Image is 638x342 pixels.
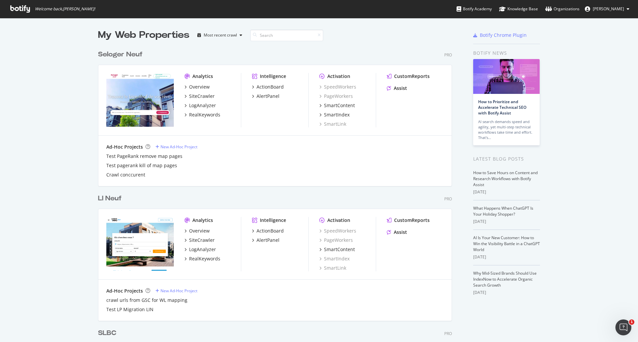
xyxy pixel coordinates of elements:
img: How to Prioritize and Accelerate Technical SEO with Botify Assist [473,59,540,94]
a: New Ad-Hoc Project [156,144,197,150]
div: AlertPanel [257,237,279,243]
a: How to Prioritize and Accelerate Technical SEO with Botify Assist [478,99,526,116]
div: CustomReports [394,73,430,80]
a: Botify Chrome Plugin [473,32,527,38]
a: ActionBoard [252,84,284,90]
a: SmartLink [319,265,346,271]
div: Ad-Hoc Projects [106,288,143,294]
div: AlertPanel [257,93,279,100]
a: AI Is Your New Customer: How to Win the Visibility Battle in a ChatGPT World [473,235,540,252]
a: SLBC [98,328,119,338]
a: Assist [387,85,407,92]
div: LI Neuf [98,194,122,203]
div: SLBC [98,328,116,338]
a: How to Save Hours on Content and Research Workflows with Botify Assist [473,170,538,187]
div: SmartContent [324,102,355,109]
div: LogAnalyzer [189,102,216,109]
div: Analytics [192,73,213,80]
div: Seloger Neuf [98,50,143,59]
a: SmartContent [319,102,355,109]
div: Knowledge Base [499,6,538,12]
span: 1 [629,319,634,325]
div: SiteCrawler [189,93,215,100]
div: RealKeywords [189,255,220,262]
div: CustomReports [394,217,430,224]
div: SmartContent [324,246,355,253]
div: Overview [189,228,210,234]
a: ActionBoard [252,228,284,234]
a: LogAnalyzer [184,246,216,253]
a: Assist [387,229,407,236]
a: LogAnalyzer [184,102,216,109]
div: Most recent crawl [204,33,237,37]
div: LogAnalyzer [189,246,216,253]
a: CustomReports [387,73,430,80]
a: SmartLink [319,121,346,127]
div: ActionBoard [257,228,284,234]
a: Crawl conccurent [106,171,145,178]
div: Overview [189,84,210,90]
a: SiteCrawler [184,237,215,243]
div: Analytics [192,217,213,224]
a: crawl urls from GSC for WL mapping [106,297,187,304]
div: Pro [444,331,452,336]
div: Pro [444,196,452,202]
iframe: Intercom live chat [615,319,631,335]
div: New Ad-Hoc Project [160,144,197,150]
a: Test LP Migration LIN [106,306,154,313]
div: ActionBoard [257,84,284,90]
a: PageWorkers [319,93,353,100]
img: selogerneuf.com [106,73,174,127]
span: Welcome back, [PERSON_NAME] ! [35,6,95,12]
div: Activation [327,73,350,80]
div: RealKeywords [189,111,220,118]
div: Organizations [545,6,580,12]
a: SpeedWorkers [319,228,356,234]
a: RealKeywords [184,111,220,118]
a: Why Mid-Sized Brands Should Use IndexNow to Accelerate Organic Search Growth [473,270,537,288]
a: Seloger Neuf [98,50,145,59]
button: Most recent crawl [195,30,245,40]
div: [DATE] [473,254,540,260]
a: SmartIndex [319,255,350,262]
a: SiteCrawler [184,93,215,100]
div: [DATE] [473,290,540,296]
img: neuf.logic-immo.com [106,217,174,271]
button: [PERSON_NAME] [580,4,635,14]
div: My Web Properties [98,29,189,42]
input: Search [250,30,323,41]
div: Botify Chrome Plugin [480,32,527,38]
a: PageWorkers [319,237,353,243]
a: SmartIndex [319,111,350,118]
a: AlertPanel [252,93,279,100]
div: [DATE] [473,189,540,195]
div: New Ad-Hoc Project [160,288,197,294]
a: AlertPanel [252,237,279,243]
div: Assist [394,229,407,236]
a: What Happens When ChatGPT Is Your Holiday Shopper? [473,205,533,217]
a: LI Neuf [98,194,124,203]
div: Assist [394,85,407,92]
div: Botify Academy [457,6,492,12]
div: SiteCrawler [189,237,215,243]
a: Test pagerank kill of map pages [106,162,177,169]
div: Intelligence [260,217,286,224]
div: Intelligence [260,73,286,80]
a: Overview [184,228,210,234]
div: Ad-Hoc Projects [106,144,143,150]
div: SmartIndex [324,111,350,118]
a: New Ad-Hoc Project [156,288,197,294]
span: Anthony Lunay [593,6,624,12]
a: SpeedWorkers [319,84,356,90]
div: Pro [444,52,452,58]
